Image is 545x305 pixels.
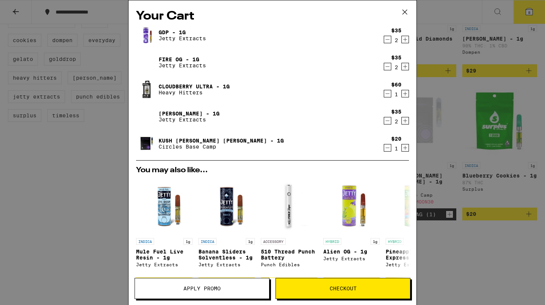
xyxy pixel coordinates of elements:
[386,262,442,267] div: Jetty Extracts
[159,111,220,117] a: [PERSON_NAME] - 1g
[391,55,401,61] div: $35
[384,36,391,43] button: Decrement
[386,238,404,245] p: HYBRID
[183,286,221,291] span: Apply Promo
[391,27,401,33] div: $35
[136,52,157,73] img: Fire OG - 1g
[136,8,409,25] h2: Your Cart
[159,56,206,62] a: Fire OG - 1g
[391,118,401,124] div: 2
[159,117,220,123] p: Jetty Extracts
[384,63,391,70] button: Decrement
[384,90,391,97] button: Decrement
[159,90,230,96] p: Heavy Hitters
[391,146,401,152] div: 1
[371,238,380,245] p: 1g
[136,25,157,46] img: GDP - 1g
[401,117,409,124] button: Increment
[136,262,192,267] div: Jetty Extracts
[159,29,206,35] a: GDP - 1g
[5,5,54,11] span: Hi. Need any help?
[136,79,157,100] img: Cloudberry Ultra - 1g
[159,138,284,144] a: Kush [PERSON_NAME] [PERSON_NAME] - 1g
[323,178,380,278] a: Open page for Alien OG - 1g from Jetty Extracts
[198,178,255,234] img: Jetty Extracts - Banana Sliders Solventless - 1g
[159,83,230,90] a: Cloudberry Ultra - 1g
[198,238,216,245] p: INDICA
[136,106,157,127] img: King Louis - 1g
[136,178,192,234] img: Jetty Extracts - Mule Fuel Live Resin - 1g
[391,64,401,70] div: 2
[198,262,255,267] div: Jetty Extracts
[261,178,317,234] img: Punch Edibles - 510 Thread Punch Battery
[159,35,206,41] p: Jetty Extracts
[401,144,409,152] button: Increment
[261,178,317,278] a: Open page for 510 Thread Punch Battery from Punch Edibles
[198,178,255,278] a: Open page for Banana Sliders Solventless - 1g from Jetty Extracts
[323,256,380,261] div: Jetty Extracts
[401,36,409,43] button: Increment
[198,249,255,261] p: Banana Sliders Solventless - 1g
[384,144,391,152] button: Decrement
[386,178,442,278] a: Open page for Pineapple Express - 1g from Jetty Extracts
[391,136,401,142] div: $20
[391,82,401,88] div: $60
[386,178,442,234] img: Jetty Extracts - Pineapple Express - 1g
[136,133,157,154] img: Kush Berry Bliss - 1g
[323,238,341,245] p: HYBRID
[261,262,317,267] div: Punch Edibles
[330,286,357,291] span: Checkout
[261,238,286,245] p: ACCESSORY
[391,109,401,115] div: $35
[135,278,269,299] button: Apply Promo
[136,249,192,261] p: Mule Fuel Live Resin - 1g
[401,63,409,70] button: Increment
[323,249,380,255] p: Alien OG - 1g
[391,37,401,43] div: 2
[261,249,317,261] p: 510 Thread Punch Battery
[136,167,409,174] h2: You may also like...
[323,178,380,234] img: Jetty Extracts - Alien OG - 1g
[386,249,442,261] p: Pineapple Express - 1g
[391,91,401,97] div: 1
[159,144,284,150] p: Circles Base Camp
[384,117,391,124] button: Decrement
[401,90,409,97] button: Increment
[159,62,206,68] p: Jetty Extracts
[136,178,192,278] a: Open page for Mule Fuel Live Resin - 1g from Jetty Extracts
[276,278,410,299] button: Checkout
[183,238,192,245] p: 1g
[246,238,255,245] p: 1g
